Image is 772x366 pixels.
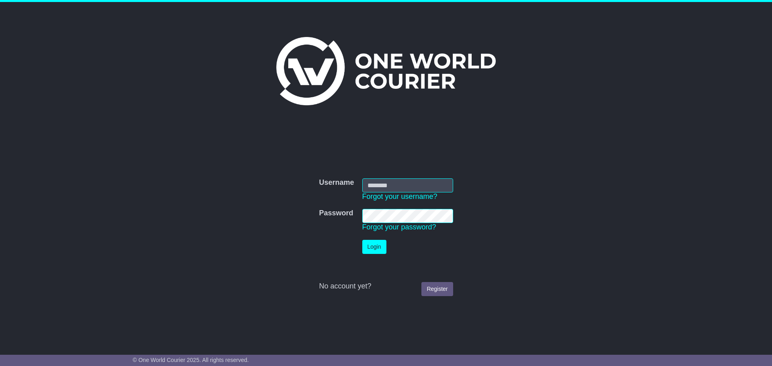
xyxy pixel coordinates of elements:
label: Password [319,209,353,218]
button: Login [362,240,386,254]
a: Forgot your password? [362,223,436,231]
a: Register [421,282,453,296]
label: Username [319,178,354,187]
span: © One World Courier 2025. All rights reserved. [133,357,249,363]
div: No account yet? [319,282,453,291]
a: Forgot your username? [362,192,437,200]
img: One World [276,37,496,105]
